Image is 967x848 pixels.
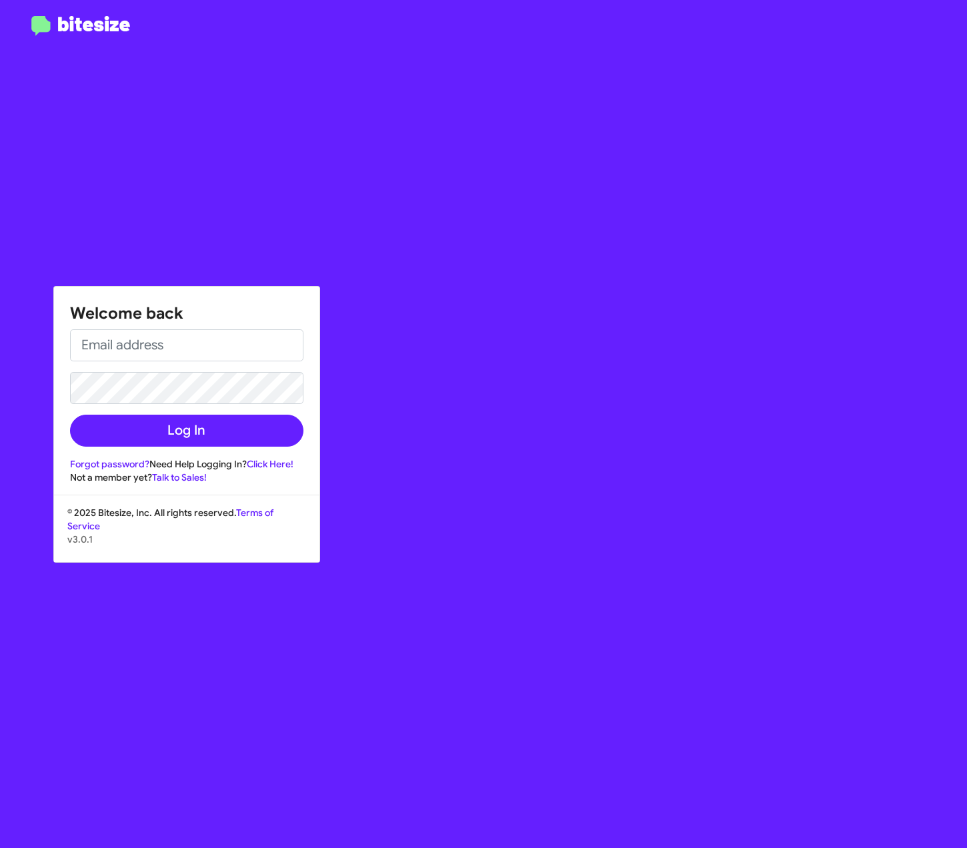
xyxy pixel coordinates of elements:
div: Need Help Logging In? [70,457,303,471]
div: © 2025 Bitesize, Inc. All rights reserved. [54,506,319,562]
a: Talk to Sales! [152,471,207,483]
input: Email address [70,329,303,361]
a: Terms of Service [67,507,273,532]
a: Forgot password? [70,458,149,470]
div: Not a member yet? [70,471,303,484]
a: Click Here! [247,458,293,470]
button: Log In [70,415,303,447]
p: v3.0.1 [67,533,306,546]
h1: Welcome back [70,303,303,324]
